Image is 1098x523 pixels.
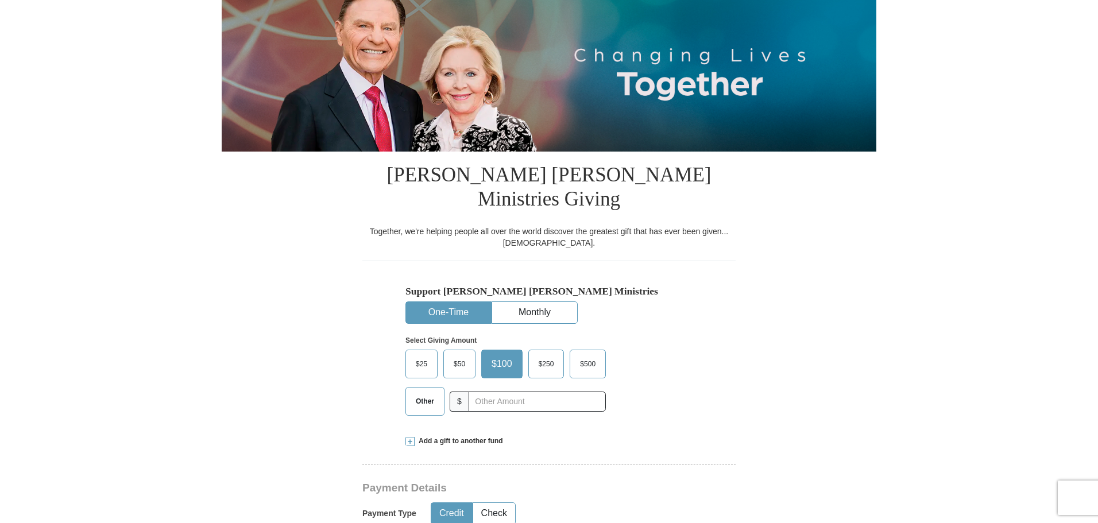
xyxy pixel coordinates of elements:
div: Together, we're helping people all over the world discover the greatest gift that has ever been g... [362,226,736,249]
h5: Support [PERSON_NAME] [PERSON_NAME] Ministries [405,285,693,297]
span: $500 [574,355,601,373]
button: One-Time [406,302,491,323]
span: $100 [486,355,518,373]
span: $25 [410,355,433,373]
span: $250 [533,355,560,373]
input: Other Amount [469,392,606,412]
h5: Payment Type [362,509,416,518]
span: Add a gift to another fund [415,436,503,446]
button: Monthly [492,302,577,323]
span: $50 [448,355,471,373]
span: Other [410,393,440,410]
span: $ [450,392,469,412]
h3: Payment Details [362,482,655,495]
strong: Select Giving Amount [405,336,477,344]
h1: [PERSON_NAME] [PERSON_NAME] Ministries Giving [362,152,736,226]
